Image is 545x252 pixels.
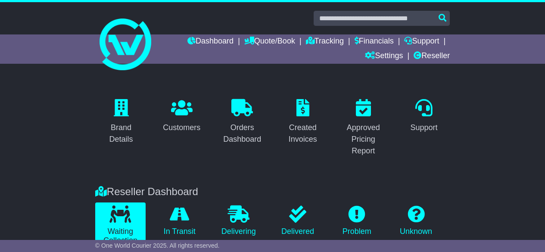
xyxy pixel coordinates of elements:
[91,186,454,198] div: Reseller Dashboard
[337,96,389,160] a: Approved Pricing Report
[101,122,142,145] div: Brand Details
[244,34,295,49] a: Quote/Book
[95,96,147,148] a: Brand Details
[332,202,382,240] a: Problem
[95,242,220,249] span: © One World Courier 2025. All rights reserved.
[272,202,323,240] a: Delivered
[222,122,263,145] div: Orders Dashboard
[213,202,264,240] a: Delivering
[163,122,200,134] div: Customers
[414,49,450,64] a: Reseller
[405,96,443,137] a: Support
[355,34,394,49] a: Financials
[187,34,234,49] a: Dashboard
[277,96,329,148] a: Created Invoices
[216,96,268,148] a: Orders Dashboard
[410,122,437,134] div: Support
[343,122,384,157] div: Approved Pricing Report
[365,49,403,64] a: Settings
[306,34,344,49] a: Tracking
[157,96,206,137] a: Customers
[95,202,146,249] a: Waiting Collection
[154,202,205,240] a: In Transit
[283,122,324,145] div: Created Invoices
[404,34,439,49] a: Support
[391,202,441,240] a: Unknown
